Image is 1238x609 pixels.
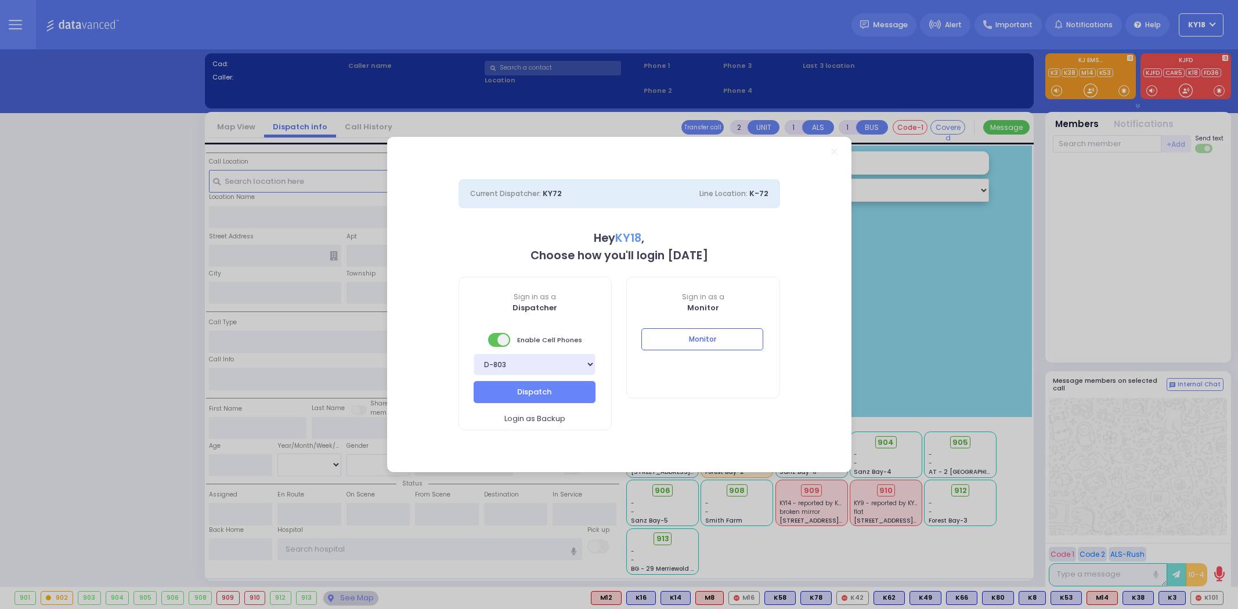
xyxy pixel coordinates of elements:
[641,328,763,350] button: Monitor
[512,302,557,313] b: Dispatcher
[627,292,779,302] span: Sign in as a
[687,302,719,313] b: Monitor
[474,381,595,403] button: Dispatch
[504,413,565,425] span: Login as Backup
[543,188,562,199] span: KY72
[831,148,838,155] a: Close
[488,332,582,348] span: Enable Cell Phones
[749,188,768,199] span: K-72
[530,248,708,263] b: Choose how you'll login [DATE]
[594,230,644,246] b: Hey ,
[470,188,541,198] span: Current Dispatcher:
[459,292,612,302] span: Sign in as a
[699,188,748,198] span: Line Location:
[615,230,641,246] span: KY18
